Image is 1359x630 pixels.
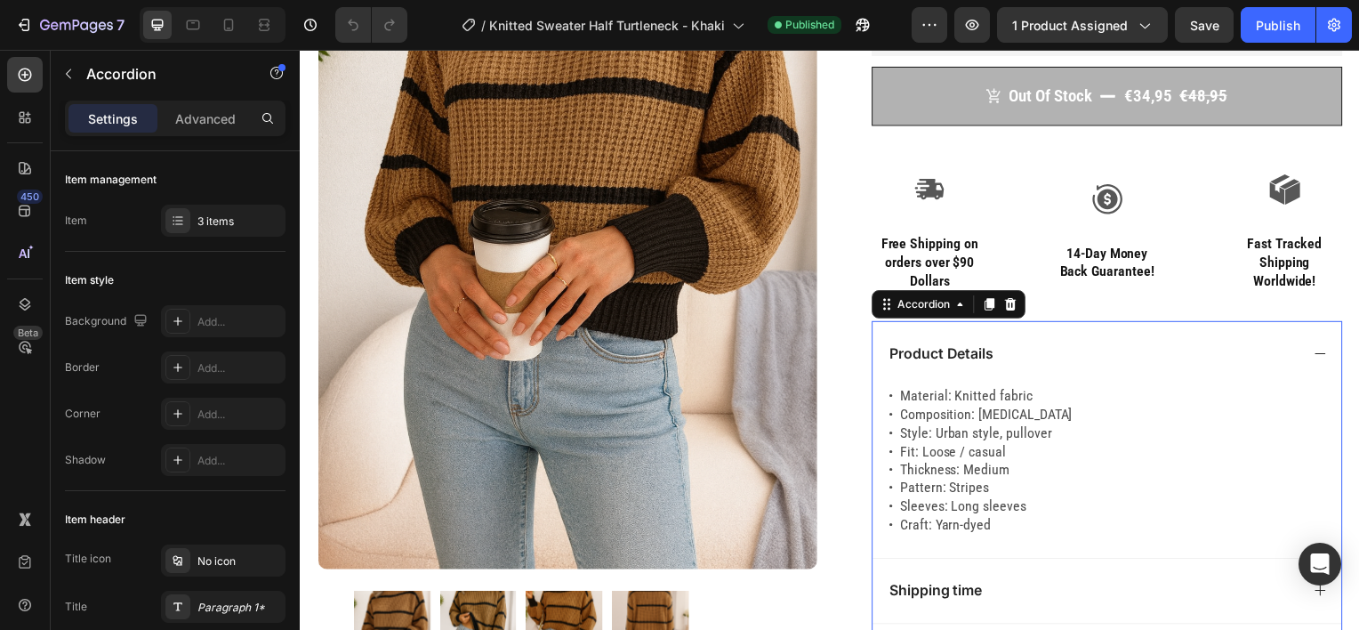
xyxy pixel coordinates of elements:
[65,359,100,376] div: Border
[300,50,1359,630] iframe: Design area
[335,7,407,43] div: Undo/Redo
[593,536,687,554] p: Shipping time
[65,551,111,567] div: Title icon
[65,452,106,468] div: Shadow
[598,248,657,264] div: Accordion
[197,553,281,569] div: No icon
[785,17,834,33] span: Published
[997,7,1168,43] button: 1 product assigned
[1190,18,1219,33] span: Save
[65,599,87,615] div: Title
[65,272,114,288] div: Item style
[17,190,43,204] div: 450
[592,340,1040,488] p: • Material: Knitted fabric • Composition: [MEDICAL_DATA] • Style: Urban style, pullover • Fit: Lo...
[1241,7,1315,43] button: Publish
[489,16,725,35] span: Knitted Sweater Half Turtleneck - Khaki
[481,16,486,35] span: /
[197,453,281,469] div: Add...
[13,326,43,340] div: Beta
[935,187,1048,242] p: Fast Tracked Shipping Worldwide!
[197,360,281,376] div: Add...
[7,7,133,43] button: 7
[1012,16,1128,35] span: 1 product assigned
[1299,543,1341,586] div: Open Intercom Messenger
[88,109,138,128] p: Settings
[65,406,101,422] div: Corner
[593,297,698,316] p: Product Details
[197,314,281,330] div: Add...
[65,213,87,229] div: Item
[65,310,151,334] div: Background
[175,109,236,128] p: Advanced
[197,407,281,423] div: Add...
[756,197,869,234] p: 14-Day Money Back Guarantee!
[117,14,125,36] p: 7
[197,214,281,230] div: 3 items
[65,172,157,188] div: Item management
[86,63,237,85] p: Accordion
[1175,7,1234,43] button: Save
[197,600,281,616] div: Paragraph 1*
[65,512,125,528] div: Item header
[1256,16,1300,35] div: Publish
[577,187,690,242] p: Free Shipping on orders over $90 Dollars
